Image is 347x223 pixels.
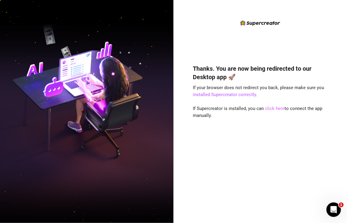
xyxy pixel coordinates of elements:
[265,106,285,111] a: click here
[193,85,324,98] span: If your browser does not redirect you back, please make sure you .
[339,202,344,207] span: 1
[193,106,323,118] span: If Supercreator is installed, you can to connect the app manually.
[193,92,256,97] a: installed Supercreator correctly
[326,202,341,217] iframe: Intercom live chat
[240,20,280,26] img: logo-BBDzfeDw.svg
[193,64,328,81] h4: Thanks. You are now being redirected to our Desktop app 🚀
